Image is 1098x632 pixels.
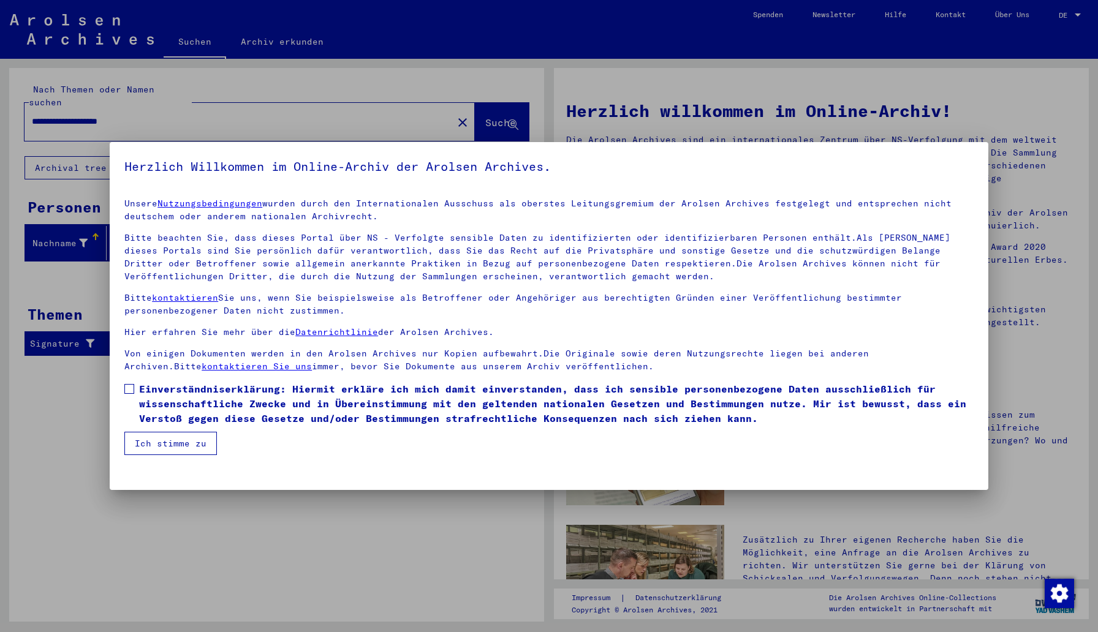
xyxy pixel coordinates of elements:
[124,326,974,339] p: Hier erfahren Sie mehr über die der Arolsen Archives.
[1045,579,1074,608] img: Change consent
[1044,578,1073,608] div: Change consent
[124,197,974,223] p: Unsere wurden durch den Internationalen Ausschuss als oberstes Leitungsgremium der Arolsen Archiv...
[152,292,218,303] a: kontaktieren
[202,361,312,372] a: kontaktieren Sie uns
[124,157,974,176] h5: Herzlich Willkommen im Online-Archiv der Arolsen Archives.
[124,292,974,317] p: Bitte Sie uns, wenn Sie beispielsweise als Betroffener oder Angehöriger aus berechtigten Gründen ...
[157,198,262,209] a: Nutzungsbedingungen
[124,347,974,373] p: Von einigen Dokumenten werden in den Arolsen Archives nur Kopien aufbewahrt.Die Originale sowie d...
[295,326,378,337] a: Datenrichtlinie
[124,432,217,455] button: Ich stimme zu
[139,382,974,426] span: Einverständniserklärung: Hiermit erkläre ich mich damit einverstanden, dass ich sensible personen...
[124,231,974,283] p: Bitte beachten Sie, dass dieses Portal über NS - Verfolgte sensible Daten zu identifizierten oder...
